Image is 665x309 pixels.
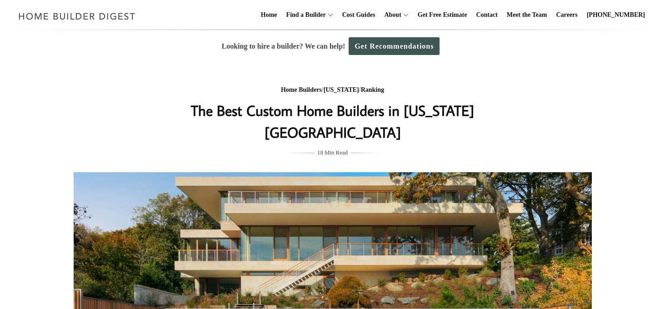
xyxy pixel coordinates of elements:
[472,0,501,30] a: Contact
[349,37,440,55] a: Get Recommendations
[503,0,551,30] a: Meet the Team
[583,0,649,30] a: [PHONE_NUMBER]
[283,0,326,30] a: Find a Builder
[553,0,581,30] a: Careers
[151,100,514,143] h1: The Best Custom Home Builders in [US_STATE][GEOGRAPHIC_DATA]
[151,85,514,96] div: / /
[361,86,384,93] a: Ranking
[317,148,348,158] span: 18 Min Read
[324,86,359,93] a: [US_STATE]
[380,0,401,30] a: About
[15,7,140,25] img: Home Builder Digest
[257,0,281,30] a: Home
[281,86,322,93] a: Home Builders
[414,0,471,30] a: Get Free Estimate
[339,0,379,30] a: Cost Guides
